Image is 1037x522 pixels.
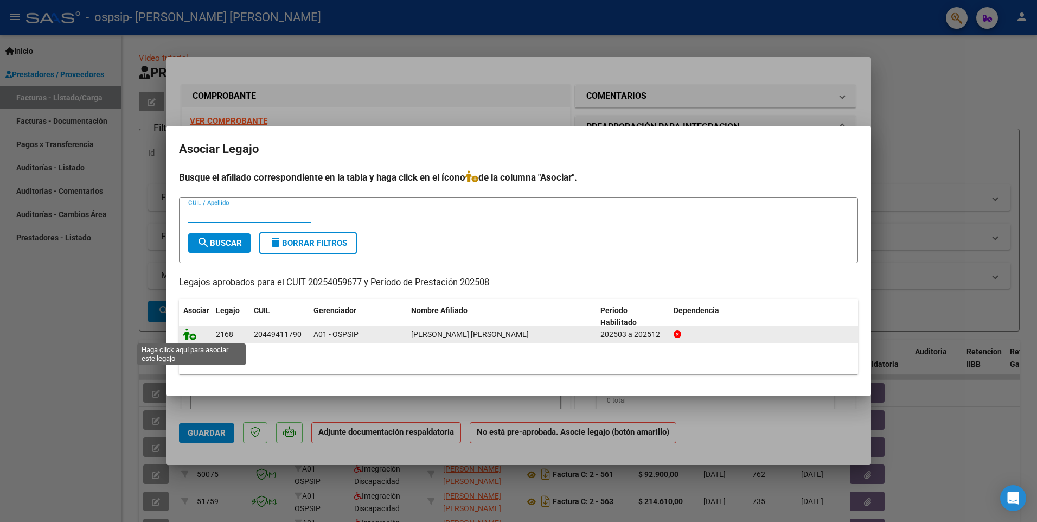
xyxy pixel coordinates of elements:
datatable-header-cell: Gerenciador [309,299,407,335]
datatable-header-cell: Periodo Habilitado [596,299,669,335]
span: Asociar [183,306,209,315]
datatable-header-cell: Legajo [212,299,249,335]
span: Dependencia [674,306,719,315]
datatable-header-cell: Dependencia [669,299,859,335]
mat-icon: search [197,236,210,249]
span: 2168 [216,330,233,339]
span: CUIL [254,306,270,315]
datatable-header-cell: Nombre Afiliado [407,299,596,335]
span: Borrar Filtros [269,238,347,248]
datatable-header-cell: CUIL [249,299,309,335]
span: Periodo Habilitado [600,306,637,327]
h4: Busque el afiliado correspondiente en la tabla y haga click en el ícono de la columna "Asociar". [179,170,858,184]
button: Buscar [188,233,251,253]
span: Nombre Afiliado [411,306,468,315]
div: Open Intercom Messenger [1000,485,1026,511]
datatable-header-cell: Asociar [179,299,212,335]
span: Gerenciador [313,306,356,315]
button: Borrar Filtros [259,232,357,254]
div: 1 registros [179,347,858,374]
span: HILDT OVANDO IGNACIO JOAQUIN [411,330,529,339]
div: 202503 a 202512 [600,328,665,341]
mat-icon: delete [269,236,282,249]
p: Legajos aprobados para el CUIT 20254059677 y Período de Prestación 202508 [179,276,858,290]
span: A01 - OSPSIP [313,330,359,339]
div: 20449411790 [254,328,302,341]
span: Buscar [197,238,242,248]
span: Legajo [216,306,240,315]
h2: Asociar Legajo [179,139,858,160]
